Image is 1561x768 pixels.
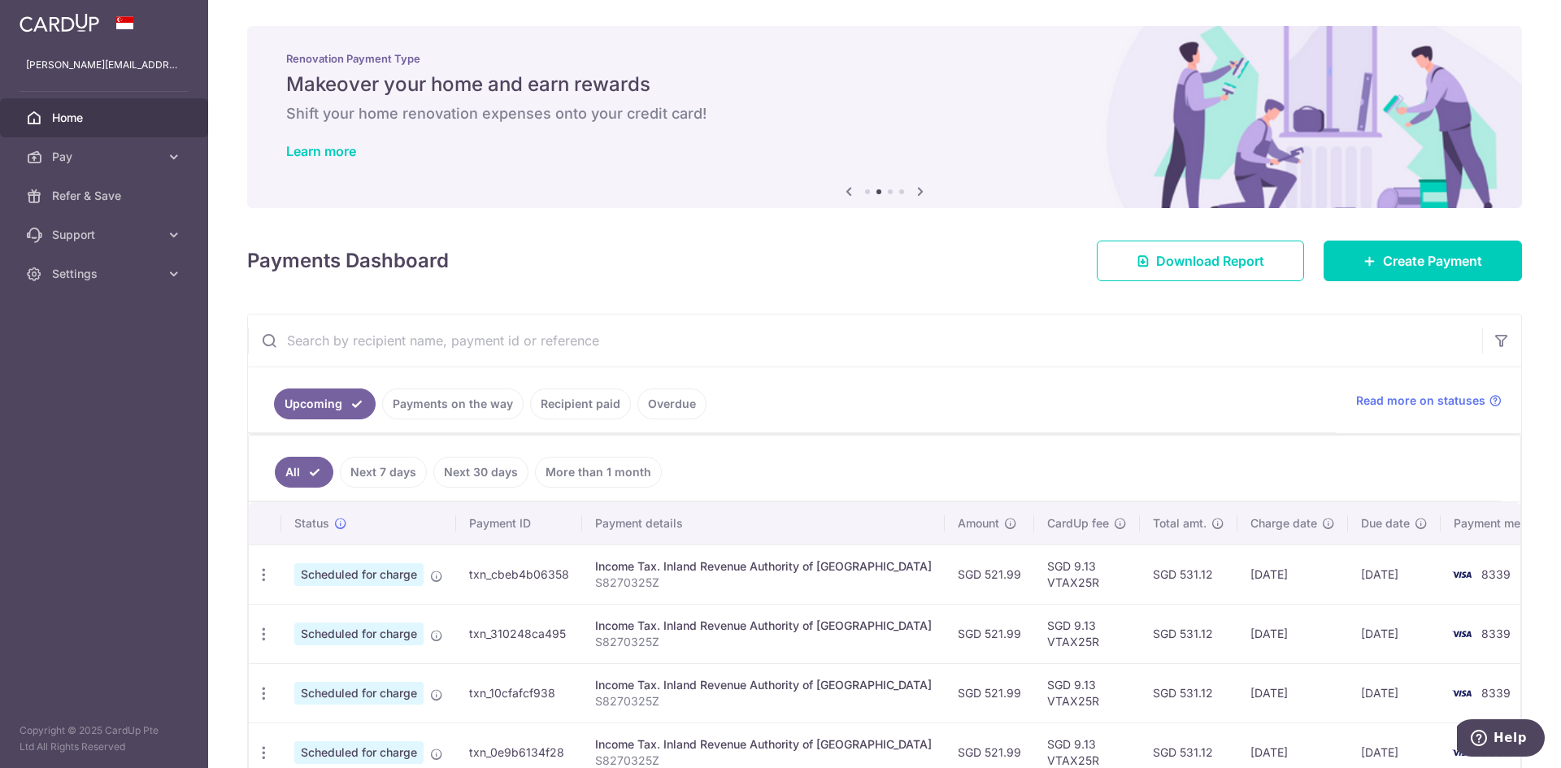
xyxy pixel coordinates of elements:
[1237,663,1348,722] td: [DATE]
[247,26,1522,208] img: Renovation banner
[294,623,424,645] span: Scheduled for charge
[286,72,1483,98] h5: Makeover your home and earn rewards
[20,13,99,33] img: CardUp
[595,618,932,634] div: Income Tax. Inland Revenue Authority of [GEOGRAPHIC_DATA]
[1324,241,1522,281] a: Create Payment
[1457,719,1545,760] iframe: Opens a widget where you can find more information
[582,502,945,545] th: Payment details
[1481,686,1511,700] span: 8339
[1348,663,1441,722] td: [DATE]
[294,682,424,705] span: Scheduled for charge
[595,693,932,709] p: S8270325Z
[595,677,932,693] div: Income Tax. Inland Revenue Authority of [GEOGRAPHIC_DATA]
[637,388,707,419] a: Overdue
[1356,393,1502,409] a: Read more on statuses
[1034,545,1140,604] td: SGD 9.13 VTAX25R
[1356,393,1485,409] span: Read more on statuses
[456,502,582,545] th: Payment ID
[294,515,329,532] span: Status
[595,558,932,575] div: Income Tax. Inland Revenue Authority of [GEOGRAPHIC_DATA]
[1097,241,1304,281] a: Download Report
[595,634,932,650] p: S8270325Z
[274,388,376,419] a: Upcoming
[1446,624,1478,644] img: Bank Card
[1237,604,1348,663] td: [DATE]
[1034,604,1140,663] td: SGD 9.13 VTAX25R
[530,388,631,419] a: Recipient paid
[1140,545,1237,604] td: SGD 531.12
[945,545,1034,604] td: SGD 521.99
[294,563,424,586] span: Scheduled for charge
[456,545,582,604] td: txn_cbeb4b06358
[456,604,582,663] td: txn_310248ca495
[535,457,662,488] a: More than 1 month
[247,246,449,276] h4: Payments Dashboard
[52,188,159,204] span: Refer & Save
[1140,604,1237,663] td: SGD 531.12
[1250,515,1317,532] span: Charge date
[1034,663,1140,722] td: SGD 9.13 VTAX25R
[1481,627,1511,640] span: 8339
[382,388,524,419] a: Payments on the way
[52,149,159,165] span: Pay
[1237,545,1348,604] td: [DATE]
[433,457,528,488] a: Next 30 days
[286,52,1483,65] p: Renovation Payment Type
[286,104,1483,124] h6: Shift your home renovation expenses onto your credit card!
[52,266,159,282] span: Settings
[945,663,1034,722] td: SGD 521.99
[1047,515,1109,532] span: CardUp fee
[248,315,1482,367] input: Search by recipient name, payment id or reference
[595,736,932,753] div: Income Tax. Inland Revenue Authority of [GEOGRAPHIC_DATA]
[1348,545,1441,604] td: [DATE]
[286,143,356,159] a: Learn more
[1140,663,1237,722] td: SGD 531.12
[1348,604,1441,663] td: [DATE]
[52,227,159,243] span: Support
[595,575,932,591] p: S8270325Z
[1153,515,1207,532] span: Total amt.
[1156,251,1264,271] span: Download Report
[1446,683,1478,703] img: Bank Card
[1361,515,1410,532] span: Due date
[958,515,999,532] span: Amount
[456,663,582,722] td: txn_10cfafcf938
[1383,251,1482,271] span: Create Payment
[26,57,182,73] p: [PERSON_NAME][EMAIL_ADDRESS][DOMAIN_NAME]
[1446,743,1478,762] img: Bank Card
[1446,565,1478,584] img: Bank Card
[52,110,159,126] span: Home
[275,457,333,488] a: All
[1481,567,1511,581] span: 8339
[294,741,424,764] span: Scheduled for charge
[340,457,427,488] a: Next 7 days
[945,604,1034,663] td: SGD 521.99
